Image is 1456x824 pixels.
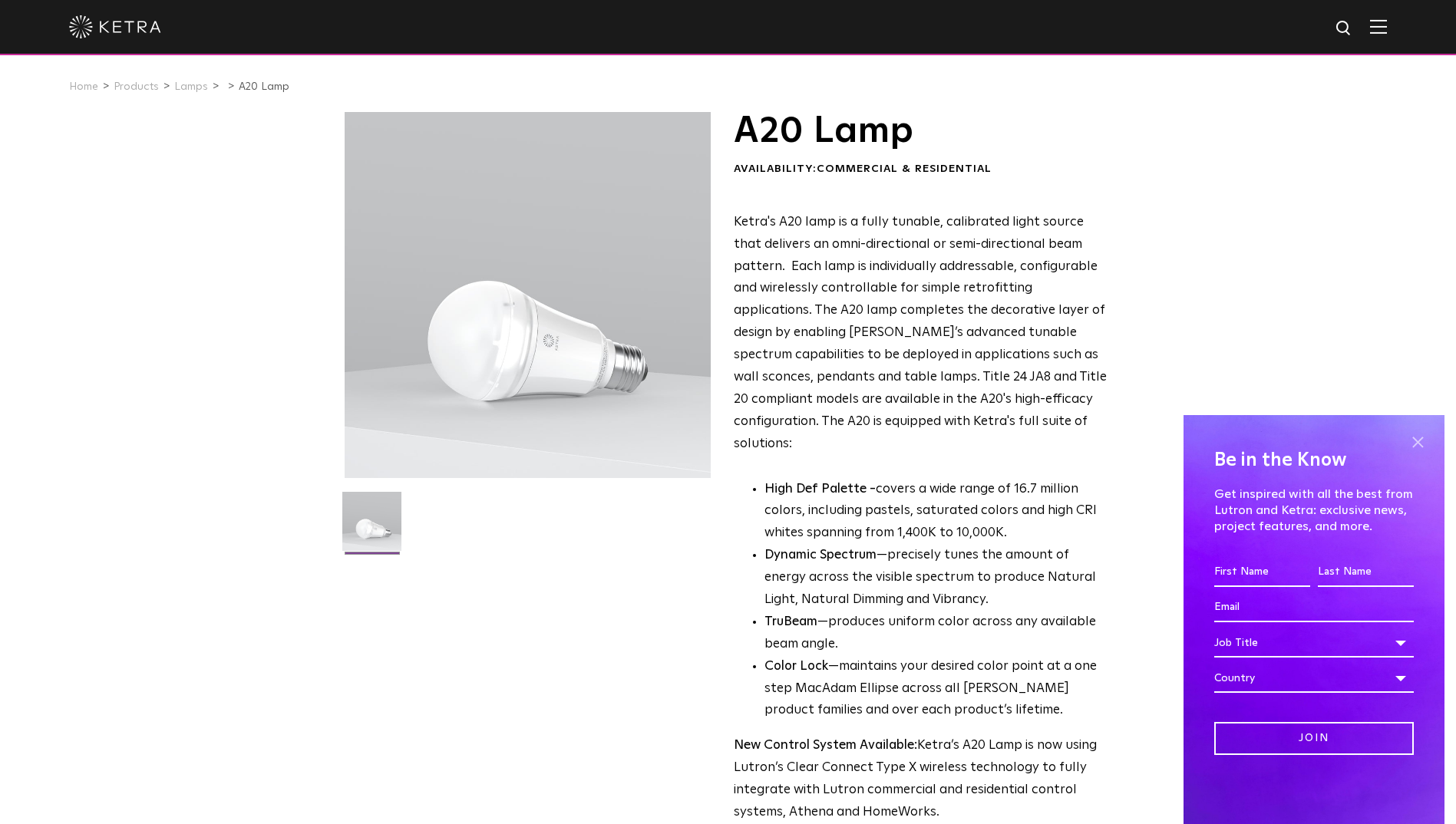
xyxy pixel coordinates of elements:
img: A20-Lamp-2021-Web-Square [342,492,401,562]
li: —maintains your desired color point at a one step MacAdam Ellipse across all [PERSON_NAME] produc... [764,656,1108,723]
a: Products [114,81,159,92]
strong: New Control System Available: [734,739,917,752]
li: —precisely tunes the amount of energy across the visible spectrum to produce Natural Light, Natur... [764,545,1108,611]
input: Last Name [1318,558,1414,587]
strong: Dynamic Spectrum [764,549,877,562]
li: —produces uniform color across any available beam angle. [764,611,1108,656]
span: Commercial & Residential [817,163,992,174]
h4: Be in the Know [1214,446,1414,475]
div: Job Title [1214,628,1414,658]
span: Ketra's A20 lamp is a fully tunable, calibrated light source that delivers an omni-directional or... [734,216,1107,450]
p: Get inspired with all the best from Lutron and Ketra: exclusive news, project features, and more. [1214,486,1414,534]
p: covers a wide range of 16.7 million colors, including pastels, saturated colors and high CRI whit... [764,479,1108,545]
input: Email [1214,593,1414,622]
a: A20 Lamp [239,81,289,92]
img: Hamburger%20Nav.svg [1370,19,1387,34]
strong: Color Lock [764,660,828,673]
img: ketra-logo-2019-white [69,15,161,38]
p: Ketra’s A20 Lamp is now using Lutron’s Clear Connect Type X wireless technology to fully integrat... [734,735,1108,824]
input: Join [1214,722,1414,755]
h1: A20 Lamp [734,112,1108,150]
div: Country [1214,664,1414,693]
strong: TruBeam [764,615,817,628]
input: First Name [1214,558,1310,587]
strong: High Def Palette - [764,483,876,496]
a: Lamps [174,81,208,92]
a: Home [69,81,98,92]
img: search icon [1335,19,1354,38]
div: Availability: [734,162,1108,177]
